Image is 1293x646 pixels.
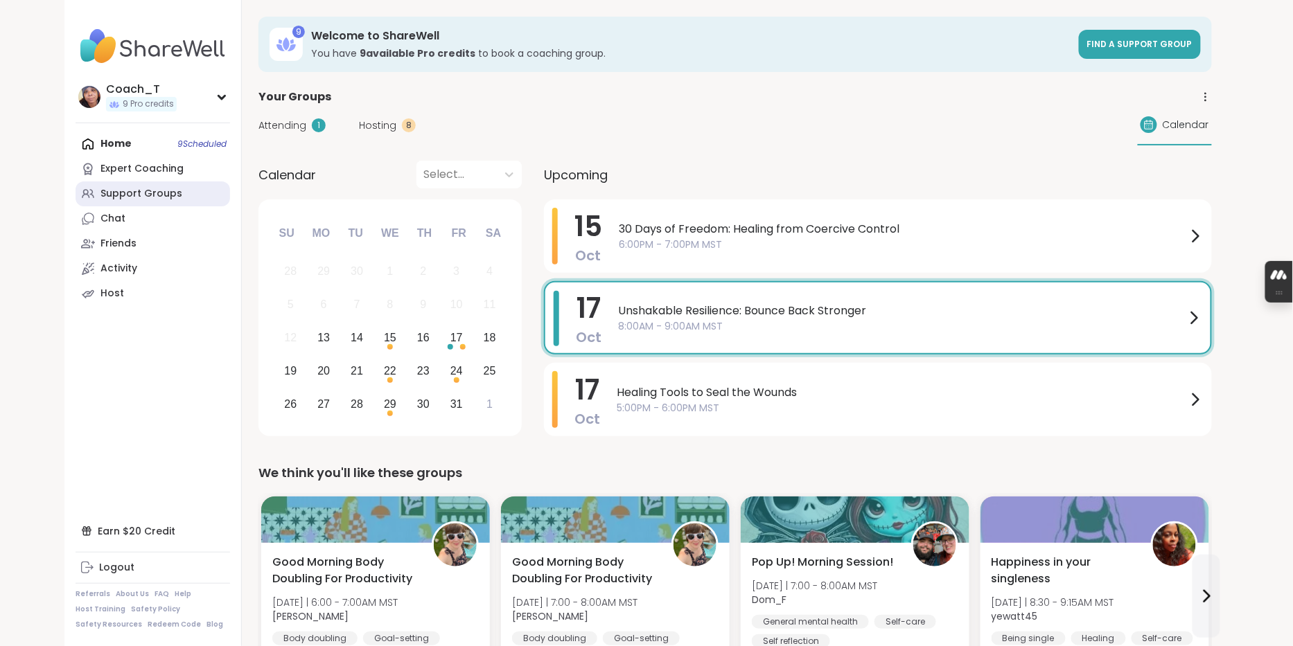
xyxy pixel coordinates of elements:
[1153,523,1196,566] img: yewatt45
[992,554,1136,587] span: Happiness in your singleness
[484,295,496,314] div: 11
[155,589,169,599] a: FAQ
[309,290,339,320] div: Not available Monday, October 6th, 2025
[272,609,349,623] b: [PERSON_NAME]
[441,389,471,419] div: Choose Friday, October 31st, 2025
[913,523,956,566] img: Dom_F
[340,218,371,249] div: Tu
[450,328,463,347] div: 17
[453,262,459,280] div: 3
[342,389,372,419] div: Choose Tuesday, October 28th, 2025
[577,289,601,328] span: 17
[76,206,230,231] a: Chat
[306,218,336,249] div: Mo
[284,262,297,280] div: 28
[76,156,230,181] a: Expert Coaching
[617,401,1187,415] span: 5:00PM - 6:00PM MST
[272,554,416,587] span: Good Morning Body Doubling For Productivity
[76,604,125,614] a: Host Training
[409,323,439,353] div: Choose Thursday, October 16th, 2025
[441,356,471,386] div: Choose Friday, October 24th, 2025
[575,370,599,409] span: 17
[619,221,1187,237] span: 30 Days of Freedom: Healing from Coercive Control
[409,389,439,419] div: Choose Thursday, October 30th, 2025
[76,620,142,629] a: Safety Resources
[576,328,601,347] span: Oct
[409,257,439,287] div: Not available Thursday, October 2nd, 2025
[576,246,601,265] span: Oct
[603,631,680,645] div: Goal-setting
[317,395,330,413] div: 27
[1071,631,1126,645] div: Healing
[376,323,405,353] div: Choose Wednesday, October 15th, 2025
[434,523,477,566] img: Adrienne_QueenOfTheDawn
[420,262,426,280] div: 2
[484,328,496,347] div: 18
[276,389,306,419] div: Choose Sunday, October 26th, 2025
[206,620,223,629] a: Blog
[486,395,493,413] div: 1
[512,609,588,623] b: [PERSON_NAME]
[574,409,600,429] span: Oct
[617,384,1187,401] span: Healing Tools to Seal the Wounds
[342,356,372,386] div: Choose Tuesday, October 21st, 2025
[402,118,416,132] div: 8
[276,323,306,353] div: Not available Sunday, October 12th, 2025
[417,395,430,413] div: 30
[376,257,405,287] div: Not available Wednesday, October 1st, 2025
[450,395,463,413] div: 31
[443,218,474,249] div: Fr
[317,328,330,347] div: 13
[148,620,201,629] a: Redeem Code
[311,46,1071,60] h3: You have to book a coaching group.
[76,231,230,256] a: Friends
[100,237,137,251] div: Friends
[76,589,110,599] a: Referrals
[619,237,1187,252] span: 6:00PM - 7:00PM MST
[410,218,440,249] div: Th
[475,290,504,320] div: Not available Saturday, October 11th, 2025
[321,295,327,314] div: 6
[512,595,637,609] span: [DATE] | 7:00 - 8:00AM MST
[363,631,440,645] div: Goal-setting
[100,287,124,300] div: Host
[351,262,363,280] div: 30
[1079,30,1201,59] a: Find a support group
[874,615,936,629] div: Self-care
[76,281,230,306] a: Host
[317,262,330,280] div: 29
[387,295,394,314] div: 8
[312,118,326,132] div: 1
[450,361,463,380] div: 24
[475,323,504,353] div: Choose Saturday, October 18th, 2025
[292,26,305,38] div: 9
[272,631,358,645] div: Body doubling
[409,356,439,386] div: Choose Thursday, October 23rd, 2025
[478,218,509,249] div: Sa
[309,389,339,419] div: Choose Monday, October 27th, 2025
[544,165,608,184] span: Upcoming
[420,295,426,314] div: 9
[475,389,504,419] div: Choose Saturday, November 1st, 2025
[376,389,405,419] div: Choose Wednesday, October 29th, 2025
[76,181,230,206] a: Support Groups
[441,257,471,287] div: Not available Friday, October 3rd, 2025
[1163,118,1209,132] span: Calendar
[284,361,297,380] div: 19
[618,319,1186,334] span: 8:00AM - 9:00AM MST
[123,98,174,110] span: 9 Pro credits
[417,328,430,347] div: 16
[674,523,716,566] img: Adrienne_QueenOfTheDawn
[351,395,363,413] div: 28
[752,554,893,571] span: Pop Up! Morning Session!
[116,589,149,599] a: About Us
[512,631,597,645] div: Body doubling
[309,257,339,287] div: Not available Monday, September 29th, 2025
[387,262,394,280] div: 1
[342,323,372,353] div: Choose Tuesday, October 14th, 2025
[276,356,306,386] div: Choose Sunday, October 19th, 2025
[384,328,396,347] div: 15
[258,118,306,133] span: Attending
[258,463,1212,483] div: We think you'll like these groups
[76,22,230,71] img: ShareWell Nav Logo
